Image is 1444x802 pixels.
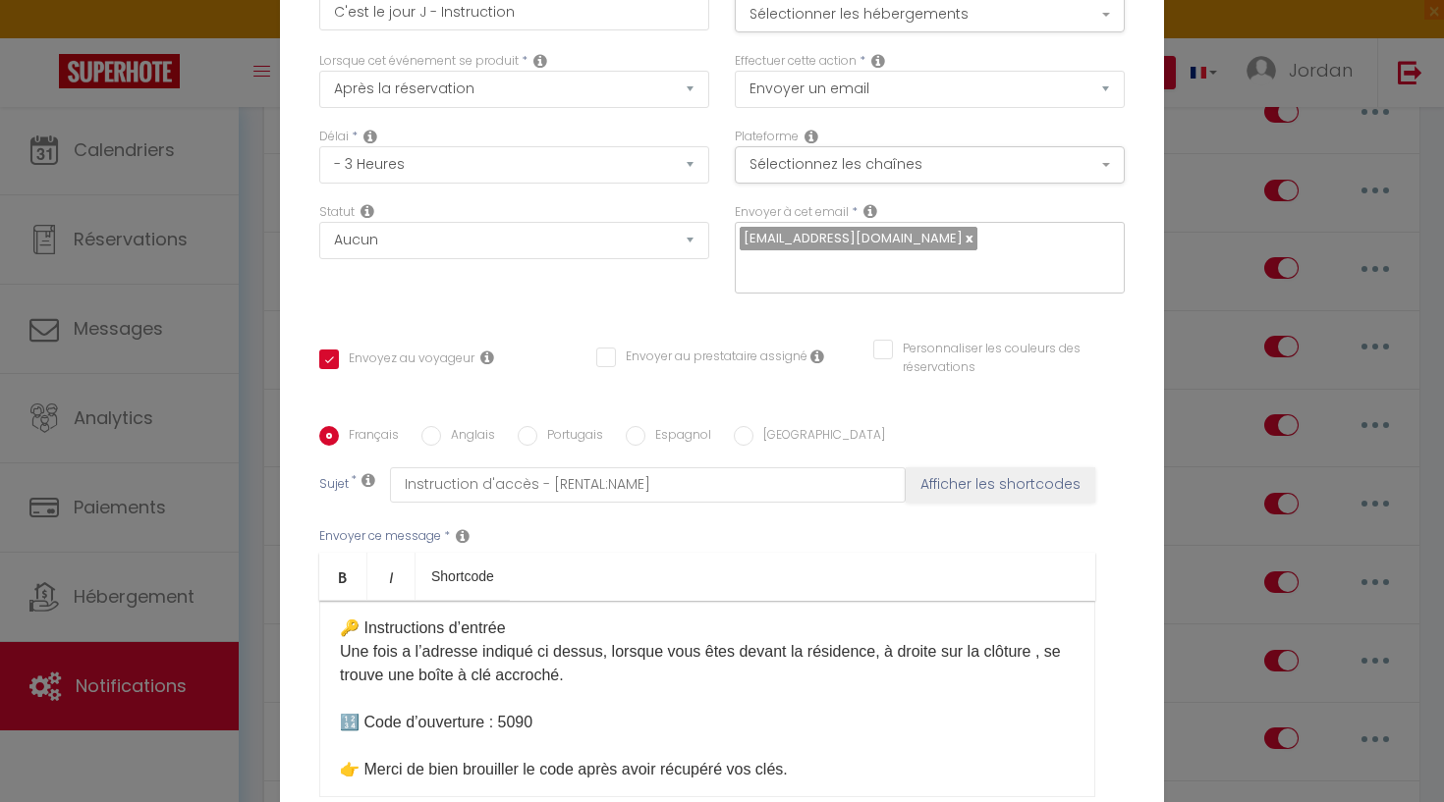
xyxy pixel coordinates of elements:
i: Action Time [363,129,377,144]
i: Envoyer au prestataire si il est assigné [810,348,824,364]
a: Bold [319,553,367,600]
button: Afficher les shortcodes [906,467,1095,503]
label: Statut [319,203,355,222]
i: Envoyer au voyageur [480,349,494,365]
label: Délai [319,128,349,146]
label: Effectuer cette action [735,52,857,71]
i: Action Channel [805,129,818,144]
label: Portugais [537,426,603,448]
label: Lorsque cet événement se produit [319,52,519,71]
i: Message [456,528,470,544]
i: Subject [361,472,375,488]
span: [EMAIL_ADDRESS][DOMAIN_NAME] [744,229,963,247]
label: [GEOGRAPHIC_DATA] [753,426,885,448]
label: Plateforme [735,128,799,146]
label: Espagnol [645,426,711,448]
i: Recipient [863,203,877,219]
a: Italic [367,553,416,600]
label: Français [339,426,399,448]
button: Sélectionnez les chaînes [735,146,1125,184]
label: Envoyer ce message [319,527,441,546]
label: Envoyer à cet email [735,203,849,222]
label: Sujet [319,475,349,496]
label: Anglais [441,426,495,448]
i: Booking status [361,203,374,219]
i: Action Type [871,53,885,69]
i: Event Occur [533,53,547,69]
a: Shortcode [416,553,510,600]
